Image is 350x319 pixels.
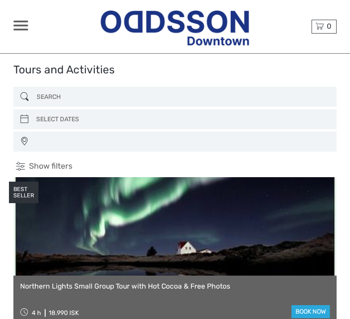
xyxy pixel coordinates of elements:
[49,309,79,317] div: 18.990 ISK
[325,22,333,30] span: 0
[29,161,72,172] span: Show filters
[13,161,337,172] h4: Show filters
[33,89,316,104] input: SEARCH
[13,63,115,76] h1: Tours and Activities
[33,112,316,127] input: SELECT DATES
[20,282,330,291] a: Northern Lights Small Group Tour with Hot Cocoa & Free Photos
[32,309,41,317] span: 4 h
[99,4,251,50] img: Reykjavik Residence
[291,305,330,318] a: book now
[9,182,38,203] div: BEST SELLER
